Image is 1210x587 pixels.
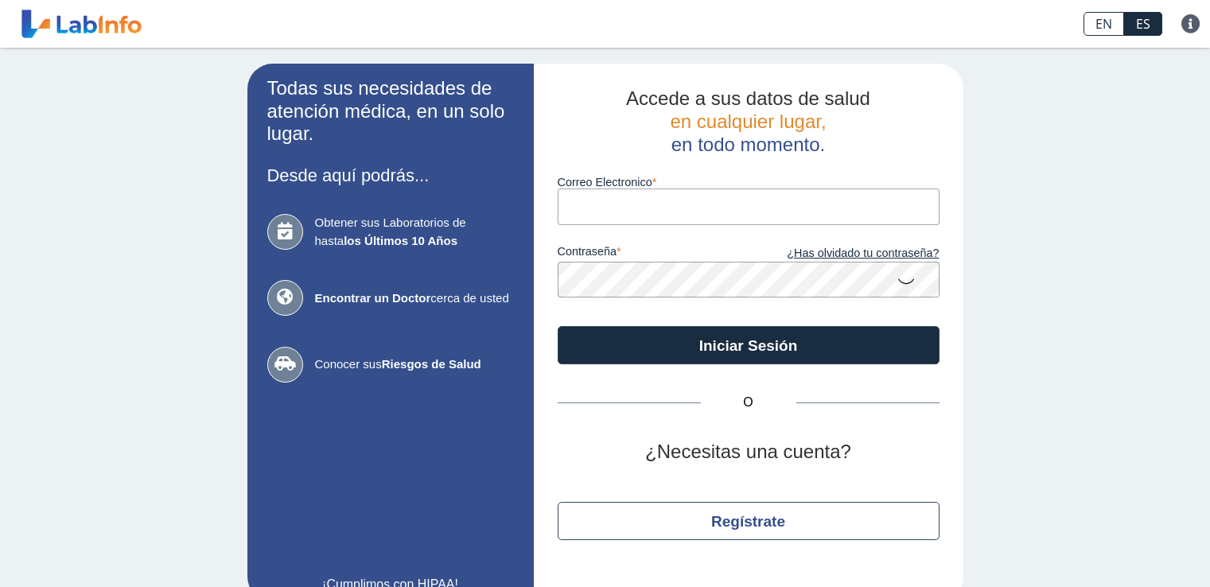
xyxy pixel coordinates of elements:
b: Encontrar un Doctor [315,291,431,305]
span: cerca de usted [315,290,514,308]
span: Accede a sus datos de salud [626,87,870,109]
h3: Desde aquí podrás... [267,165,514,185]
a: ES [1124,12,1162,36]
h2: ¿Necesitas una cuenta? [558,441,940,464]
button: Iniciar Sesión [558,326,940,364]
a: ¿Has olvidado tu contraseña? [749,245,940,262]
h2: Todas sus necesidades de atención médica, en un solo lugar. [267,77,514,146]
label: Correo Electronico [558,176,940,189]
label: contraseña [558,245,749,262]
span: Obtener sus Laboratorios de hasta [315,214,514,250]
a: EN [1084,12,1124,36]
b: Riesgos de Salud [382,357,481,371]
button: Regístrate [558,502,940,540]
b: los Últimos 10 Años [344,234,457,247]
span: Conocer sus [315,356,514,374]
span: en cualquier lugar, [670,111,826,132]
span: en todo momento. [671,134,825,155]
span: O [701,393,796,412]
